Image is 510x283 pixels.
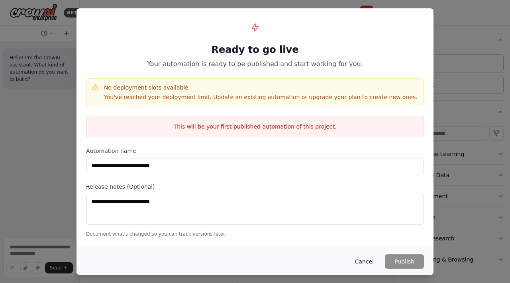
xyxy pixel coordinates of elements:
button: Publish [385,254,424,269]
p: Your automation is ready to be published and start working for you. [86,59,424,69]
label: Automation name [86,147,424,155]
p: You've reached your deployment limit. Update an existing automation or upgrade your plan to creat... [104,93,418,101]
h4: No deployment slots available [104,84,418,92]
h1: Ready to go live [86,43,424,56]
button: Cancel [349,254,380,269]
label: Release notes (Optional) [86,183,424,191]
p: This will be your first published automation of this project. [86,123,424,131]
p: Document what's changed so you can track versions later. [86,231,424,237]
